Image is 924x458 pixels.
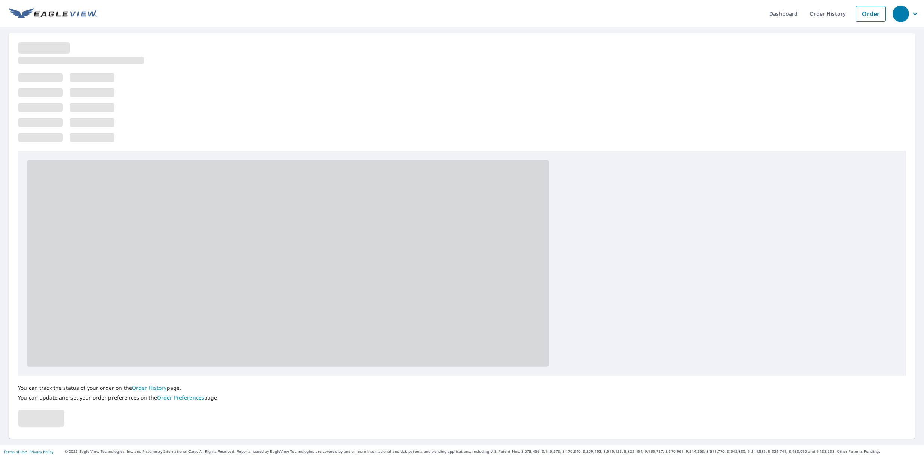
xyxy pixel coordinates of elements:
[4,449,27,454] a: Terms of Use
[856,6,886,22] a: Order
[4,449,53,454] p: |
[65,449,920,454] p: © 2025 Eagle View Technologies, Inc. and Pictometry International Corp. All Rights Reserved. Repo...
[157,394,204,401] a: Order Preferences
[29,449,53,454] a: Privacy Policy
[18,385,219,391] p: You can track the status of your order on the page.
[9,8,97,19] img: EV Logo
[18,394,219,401] p: You can update and set your order preferences on the page.
[132,384,167,391] a: Order History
